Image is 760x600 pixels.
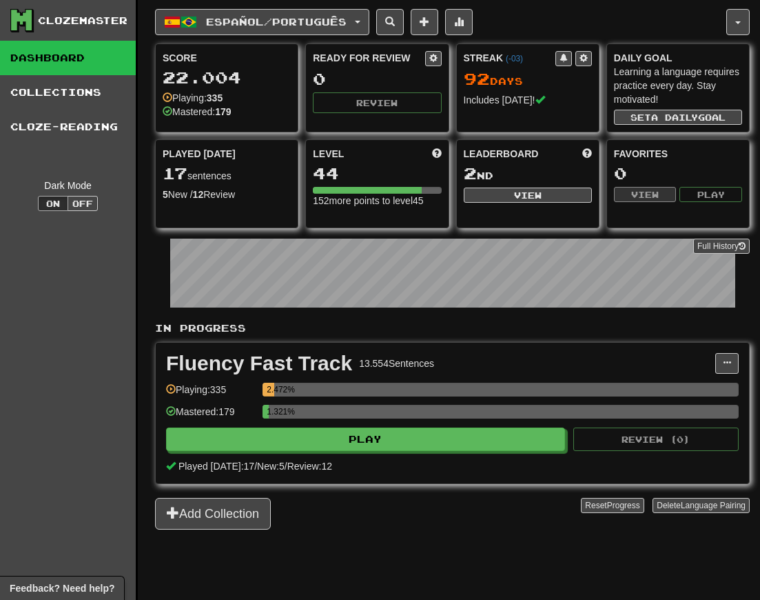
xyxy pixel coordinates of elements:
[163,189,168,200] strong: 5
[614,110,742,125] button: Seta dailygoal
[313,70,441,88] div: 0
[193,189,204,200] strong: 12
[464,165,592,183] div: nd
[163,165,291,183] div: sentences
[614,51,742,65] div: Daily Goal
[166,383,256,406] div: Playing: 335
[163,163,187,183] span: 17
[163,105,232,119] div: Mastered:
[464,69,490,88] span: 92
[432,147,442,161] span: Score more points to level up
[163,51,291,65] div: Score
[10,581,114,595] span: Open feedback widget
[38,196,68,211] button: On
[681,501,746,510] span: Language Pairing
[313,51,424,65] div: Ready for Review
[614,147,742,161] div: Favorites
[464,188,592,203] button: View
[313,165,441,182] div: 44
[445,9,473,35] button: More stats
[166,428,565,451] button: Play
[215,106,231,117] strong: 179
[313,92,441,113] button: Review
[285,461,287,472] span: /
[313,194,441,208] div: 152 more points to level 45
[573,428,739,451] button: Review (0)
[163,147,236,161] span: Played [DATE]
[166,405,256,428] div: Mastered: 179
[359,357,434,370] div: 13.554 Sentences
[287,461,332,472] span: Review: 12
[313,147,344,161] span: Level
[693,239,750,254] a: Full History
[257,461,285,472] span: New: 5
[614,65,742,106] div: Learning a language requires practice every day. Stay motivated!
[506,54,523,63] a: (-03)
[464,147,539,161] span: Leaderboard
[155,498,271,530] button: Add Collection
[679,187,742,202] button: Play
[10,179,125,192] div: Dark Mode
[651,112,698,122] span: a daily
[155,321,750,335] p: In Progress
[581,498,644,513] button: ResetProgress
[163,91,223,105] div: Playing:
[163,69,291,86] div: 22.004
[207,92,223,103] strong: 335
[582,147,592,161] span: This week in points, UTC
[464,70,592,88] div: Day s
[267,383,274,397] div: 2.472%
[376,9,404,35] button: Search sentences
[254,461,257,472] span: /
[163,188,291,201] div: New / Review
[206,16,347,28] span: Español / Português
[464,93,592,107] div: Includes [DATE]!
[178,461,254,472] span: Played [DATE]: 17
[464,51,555,65] div: Streak
[607,501,640,510] span: Progress
[267,405,269,419] div: 1.321%
[614,187,677,202] button: View
[411,9,438,35] button: Add sentence to collection
[653,498,750,513] button: DeleteLanguage Pairing
[155,9,369,35] button: Español/Português
[38,14,127,28] div: Clozemaster
[614,165,742,182] div: 0
[166,353,352,374] div: Fluency Fast Track
[68,196,98,211] button: Off
[464,163,477,183] span: 2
